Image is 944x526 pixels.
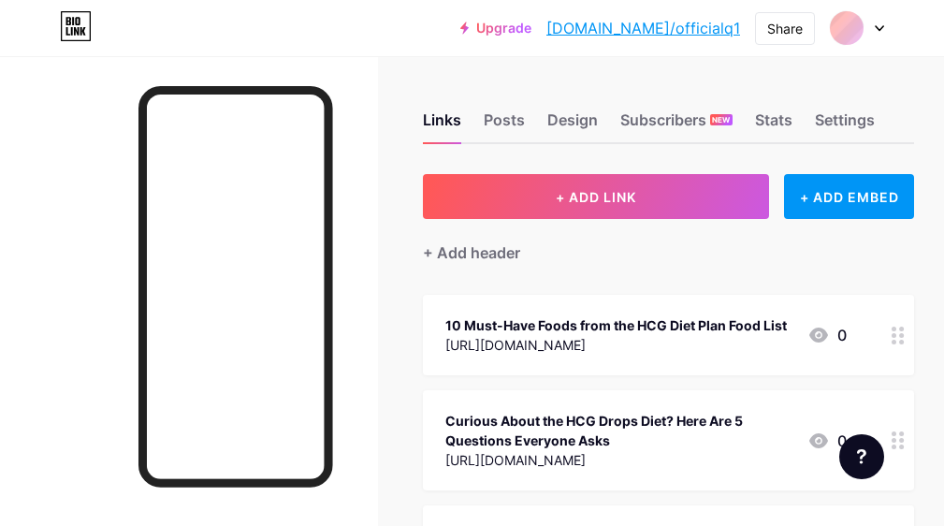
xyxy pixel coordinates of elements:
div: Posts [484,109,525,142]
span: + ADD LINK [556,189,636,205]
div: 10 Must-Have Foods from the HCG Diet Plan Food List [445,315,787,335]
a: Upgrade [460,21,531,36]
div: Design [547,109,598,142]
div: Share [767,19,803,38]
div: + ADD EMBED [784,174,914,219]
div: Links [423,109,461,142]
div: Stats [755,109,792,142]
div: Curious About the HCG Drops Diet? Here Are 5 Questions Everyone Asks [445,411,792,450]
div: 0 [807,324,847,346]
div: Settings [815,109,875,142]
span: NEW [712,114,730,125]
div: Subscribers [620,109,733,142]
div: [URL][DOMAIN_NAME] [445,450,792,470]
a: [DOMAIN_NAME]/officialq1 [546,17,740,39]
div: 0 [807,430,847,452]
div: [URL][DOMAIN_NAME] [445,335,787,355]
div: + Add header [423,241,520,264]
button: + ADD LINK [423,174,769,219]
